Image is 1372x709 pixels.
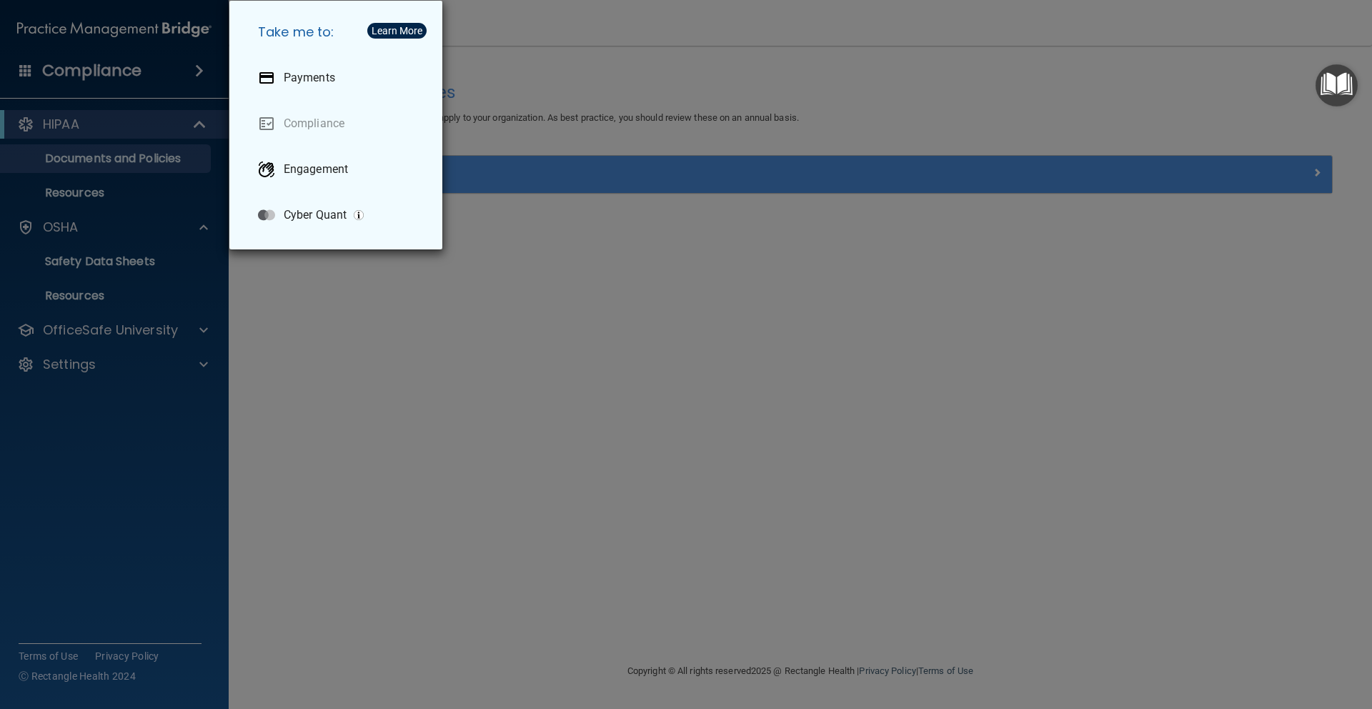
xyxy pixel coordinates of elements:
a: Cyber Quant [247,195,431,235]
a: Payments [247,58,431,98]
p: Engagement [284,162,348,177]
p: Cyber Quant [284,208,347,222]
div: Learn More [372,26,422,36]
a: Compliance [247,104,431,144]
a: Engagement [247,149,431,189]
p: Payments [284,71,335,85]
button: Open Resource Center [1316,64,1358,106]
h5: Take me to: [247,12,431,52]
button: Learn More [367,23,427,39]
